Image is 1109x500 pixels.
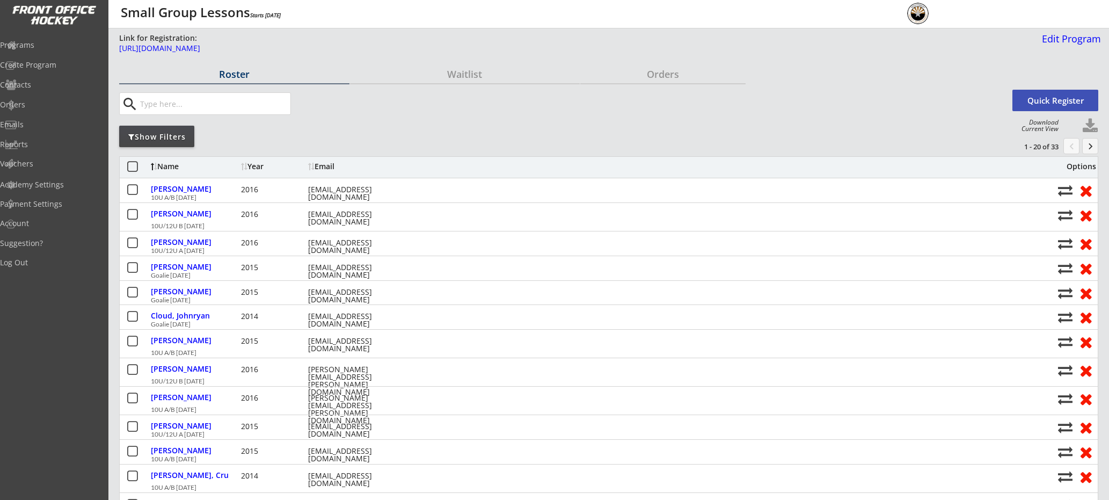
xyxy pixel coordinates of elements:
[1058,469,1072,484] button: Move player
[1076,444,1096,460] button: Remove from roster (no refund)
[241,186,305,193] div: 2016
[151,185,238,193] div: [PERSON_NAME]
[308,447,405,462] div: [EMAIL_ADDRESS][DOMAIN_NAME]
[308,211,405,226] div: [EMAIL_ADDRESS][DOMAIN_NAME]
[151,350,1052,356] div: 10U A/B [DATE]
[1058,335,1072,349] button: Move player
[1082,138,1098,154] button: keyboard_arrow_right
[241,313,305,320] div: 2014
[151,365,238,373] div: [PERSON_NAME]
[1063,138,1079,154] button: chevron_left
[580,69,746,79] div: Orders
[308,239,405,254] div: [EMAIL_ADDRESS][DOMAIN_NAME]
[119,132,194,142] div: Show Filters
[151,321,1052,328] div: Goalie [DATE]
[121,96,138,113] button: search
[151,407,1052,413] div: 10U A/B [DATE]
[308,394,405,424] div: [PERSON_NAME][EMAIL_ADDRESS][PERSON_NAME][DOMAIN_NAME]
[151,431,1052,438] div: 10U/12U A [DATE]
[1058,236,1072,251] button: Move player
[1012,90,1098,111] button: Quick Register
[151,263,238,271] div: [PERSON_NAME]
[241,239,305,247] div: 2016
[151,312,238,320] div: Cloud, Johnryan
[241,264,305,271] div: 2015
[1038,34,1101,44] div: Edit Program
[119,69,349,79] div: Roster
[1076,285,1096,301] button: Remove from roster (no refund)
[241,447,305,455] div: 2015
[308,472,405,487] div: [EMAIL_ADDRESS][DOMAIN_NAME]
[1058,208,1072,222] button: Move player
[1076,182,1096,199] button: Remove from roster (no refund)
[1016,119,1059,132] div: Download Current View
[241,288,305,296] div: 2015
[241,337,305,345] div: 2015
[250,11,281,19] em: Starts [DATE]
[308,163,405,170] div: Email
[1058,183,1072,198] button: Move player
[241,211,305,218] div: 2016
[151,456,1052,462] div: 10U A/B [DATE]
[241,163,305,170] div: Year
[1076,390,1096,407] button: Remove from roster (no refund)
[308,313,405,328] div: [EMAIL_ADDRESS][DOMAIN_NAME]
[1038,34,1101,53] a: Edit Program
[151,394,238,401] div: [PERSON_NAME]
[350,69,580,79] div: Waitlist
[1076,260,1096,277] button: Remove from roster (no refund)
[1076,468,1096,485] button: Remove from roster (no refund)
[1076,309,1096,325] button: Remove from roster (no refund)
[151,337,238,344] div: [PERSON_NAME]
[151,194,1052,201] div: 10U A/B [DATE]
[119,45,660,58] a: [URL][DOMAIN_NAME]
[1058,286,1072,300] button: Move player
[119,45,660,52] div: [URL][DOMAIN_NAME]
[1058,445,1072,459] button: Move player
[151,223,1052,229] div: 10U/12U B [DATE]
[151,163,238,170] div: Name
[1076,207,1096,223] button: Remove from roster (no refund)
[1058,392,1072,406] button: Move player
[151,472,238,479] div: [PERSON_NAME], Cru
[1003,142,1059,151] div: 1 - 20 of 33
[1058,363,1072,378] button: Move player
[138,93,290,114] input: Type here...
[241,423,305,430] div: 2015
[151,248,1052,254] div: 10U/12U A [DATE]
[1058,310,1072,324] button: Move player
[151,422,238,430] div: [PERSON_NAME]
[241,472,305,480] div: 2014
[1076,362,1096,379] button: Remove from roster (no refund)
[151,447,238,454] div: [PERSON_NAME]
[119,33,199,44] div: Link for Registration:
[308,366,405,396] div: [PERSON_NAME][EMAIL_ADDRESS][PERSON_NAME][DOMAIN_NAME]
[308,337,405,352] div: [EMAIL_ADDRESS][DOMAIN_NAME]
[308,288,405,303] div: [EMAIL_ADDRESS][DOMAIN_NAME]
[151,238,238,246] div: [PERSON_NAME]
[151,297,1052,303] div: Goalie [DATE]
[151,378,1052,385] div: 10U/12U B [DATE]
[1058,163,1096,170] div: Options
[151,272,1052,279] div: Goalie [DATE]
[151,288,238,295] div: [PERSON_NAME]
[241,394,305,402] div: 2016
[151,484,1052,491] div: 10U A/B [DATE]
[1058,261,1072,276] button: Move player
[1076,334,1096,350] button: Remove from roster (no refund)
[1076,419,1096,436] button: Remove from roster (no refund)
[151,210,238,218] div: [PERSON_NAME]
[308,423,405,438] div: [EMAIL_ADDRESS][DOMAIN_NAME]
[241,366,305,373] div: 2016
[1058,420,1072,434] button: Move player
[1076,235,1096,252] button: Remove from roster (no refund)
[1082,118,1098,134] button: Click to download full roster. Your browser settings may try to block it, check your security set...
[308,186,405,201] div: [EMAIL_ADDRESS][DOMAIN_NAME]
[308,264,405,279] div: [EMAIL_ADDRESS][DOMAIN_NAME]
